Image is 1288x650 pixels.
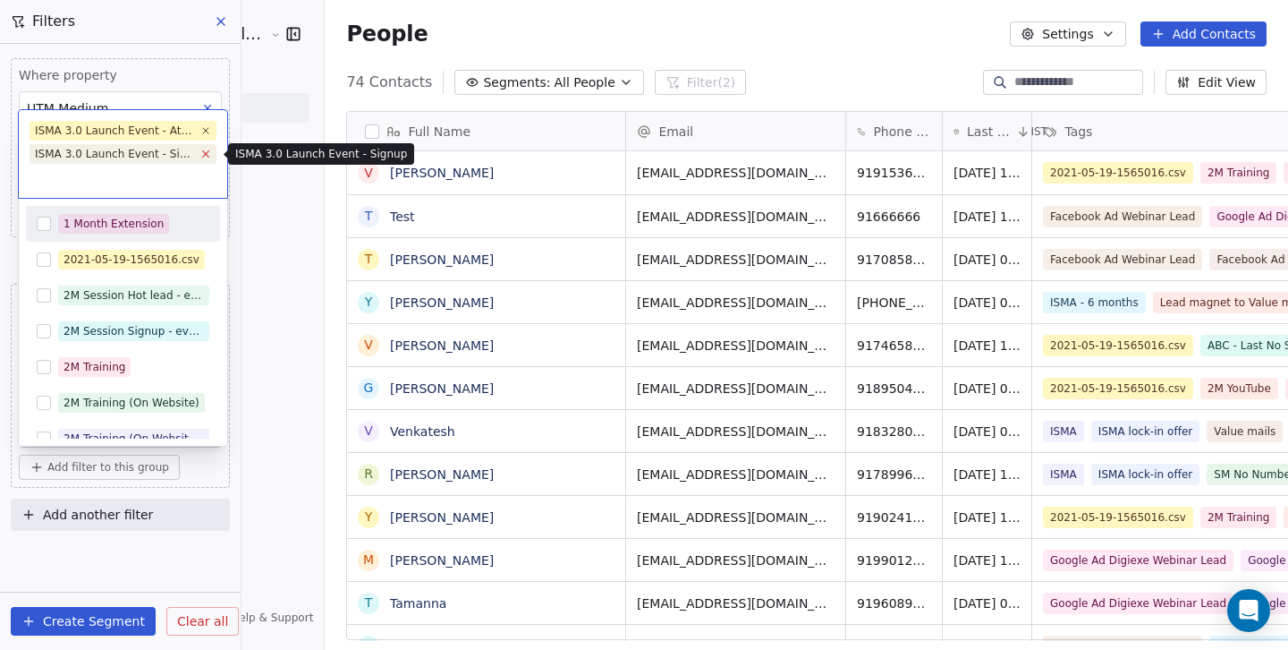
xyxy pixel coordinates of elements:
div: ISMA 3.0 Launch Event - Attended [35,123,195,139]
div: 1 Month Extension [64,216,164,232]
div: 2M Training (On Website) [64,395,199,411]
div: 2M Session Signup - everwebinar [64,323,204,339]
p: ISMA 3.0 Launch Event - Signup [235,147,407,161]
div: 2M Training (On Website) - Completed [64,431,204,447]
div: ISMA 3.0 Launch Event - Signup [35,146,195,162]
div: 2021-05-19-1565016.csv [64,252,199,268]
div: 2M Session Hot lead - everwebinar [64,287,204,304]
div: 2M Training [64,359,125,375]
